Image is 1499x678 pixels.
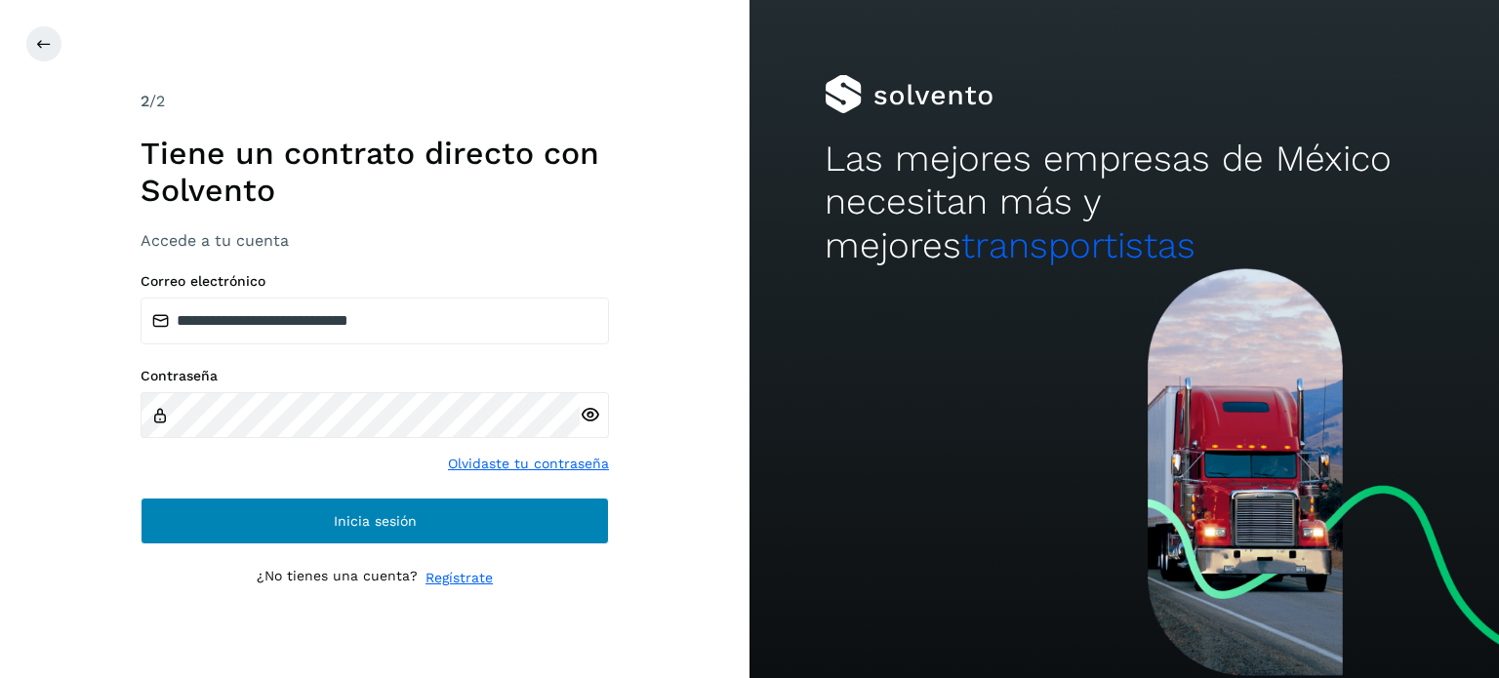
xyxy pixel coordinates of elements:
div: /2 [141,90,609,113]
h1: Tiene un contrato directo con Solvento [141,135,609,210]
span: transportistas [961,224,1195,266]
button: Inicia sesión [141,498,609,544]
label: Correo electrónico [141,273,609,290]
h2: Las mejores empresas de México necesitan más y mejores [825,138,1424,267]
span: Inicia sesión [334,514,417,528]
span: 2 [141,92,149,110]
a: Olvidaste tu contraseña [448,454,609,474]
a: Regístrate [425,568,493,588]
label: Contraseña [141,368,609,384]
p: ¿No tienes una cuenta? [257,568,418,588]
h3: Accede a tu cuenta [141,231,609,250]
